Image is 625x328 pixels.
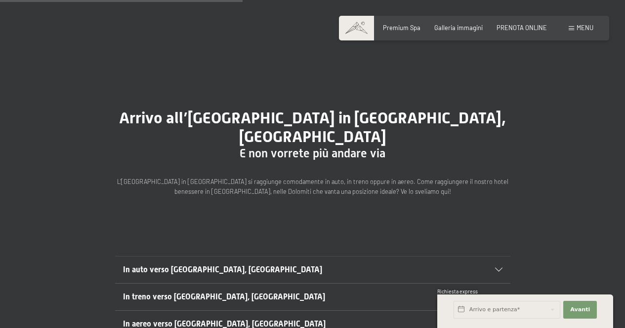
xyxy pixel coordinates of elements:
[240,146,385,160] span: E non vorrete più andare via
[115,177,510,197] p: L’[GEOGRAPHIC_DATA] in [GEOGRAPHIC_DATA] si raggiunge comodamente in auto, in treno oppure in aer...
[563,301,597,319] button: Avanti
[123,292,325,301] span: In treno verso [GEOGRAPHIC_DATA], [GEOGRAPHIC_DATA]
[434,24,483,32] a: Galleria immagini
[497,24,547,32] a: PRENOTA ONLINE
[123,265,322,274] span: In auto verso [GEOGRAPHIC_DATA], [GEOGRAPHIC_DATA]
[577,24,593,32] span: Menu
[570,306,590,314] span: Avanti
[383,24,420,32] a: Premium Spa
[119,109,506,146] span: Arrivo all’[GEOGRAPHIC_DATA] in [GEOGRAPHIC_DATA], [GEOGRAPHIC_DATA]
[437,289,478,294] span: Richiesta express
